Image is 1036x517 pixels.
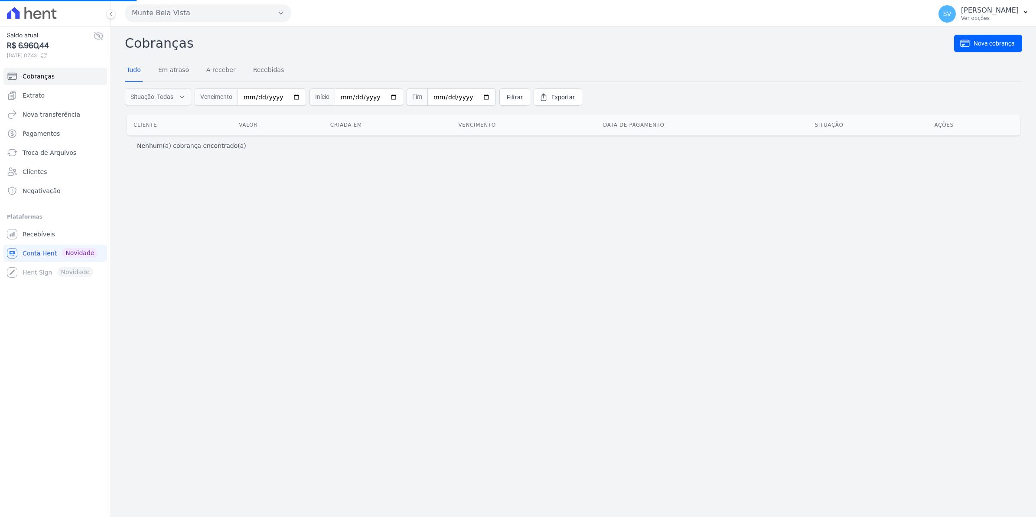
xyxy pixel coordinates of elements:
[127,115,232,135] th: Cliente
[62,248,98,258] span: Novidade
[407,88,427,106] span: Fim
[3,245,107,262] a: Conta Hent Novidade
[3,163,107,180] a: Clientes
[23,167,47,176] span: Clientes
[974,39,1015,48] span: Nova cobrança
[23,230,55,239] span: Recebíveis
[596,115,808,135] th: Data de pagamento
[507,93,523,101] span: Filtrar
[23,148,76,157] span: Troca de Arquivos
[7,68,104,281] nav: Sidebar
[7,40,93,52] span: R$ 6.960,44
[23,129,60,138] span: Pagamentos
[551,93,575,101] span: Exportar
[137,141,246,150] p: Nenhum(a) cobrança encontrado(a)
[3,144,107,161] a: Troca de Arquivos
[323,115,452,135] th: Criada em
[7,52,93,59] span: [DATE] 07:43
[3,87,107,104] a: Extrato
[205,59,238,82] a: A receber
[130,92,173,101] span: Situação: Todas
[932,2,1036,26] button: SV [PERSON_NAME] Ver opções
[23,72,55,81] span: Cobranças
[23,249,57,258] span: Conta Hent
[3,125,107,142] a: Pagamentos
[534,88,582,106] a: Exportar
[23,187,61,195] span: Negativação
[961,15,1019,22] p: Ver opções
[125,4,291,22] button: Munte Bela Vista
[7,31,93,40] span: Saldo atual
[943,11,951,17] span: SV
[125,88,191,105] button: Situação: Todas
[125,59,143,82] a: Tudo
[451,115,596,135] th: Vencimento
[3,182,107,200] a: Negativação
[309,88,335,106] span: Início
[125,33,954,53] h2: Cobranças
[954,35,1022,52] a: Nova cobrança
[928,115,1020,135] th: Ações
[3,226,107,243] a: Recebíveis
[961,6,1019,15] p: [PERSON_NAME]
[3,106,107,123] a: Nova transferência
[23,91,45,100] span: Extrato
[7,212,104,222] div: Plataformas
[156,59,191,82] a: Em atraso
[3,68,107,85] a: Cobranças
[232,115,323,135] th: Valor
[499,88,530,106] a: Filtrar
[23,110,80,119] span: Nova transferência
[251,59,286,82] a: Recebidas
[808,115,928,135] th: Situação
[195,88,238,106] span: Vencimento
